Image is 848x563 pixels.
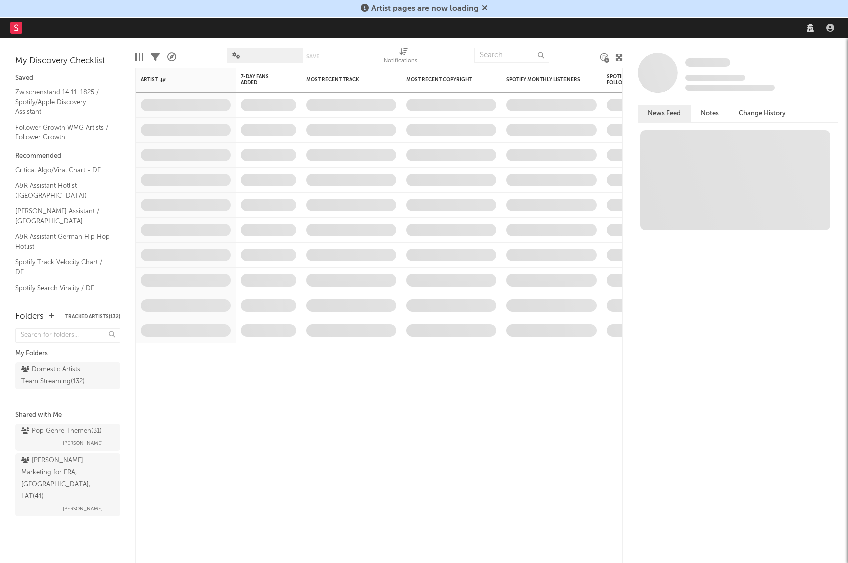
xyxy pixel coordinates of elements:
[15,409,120,421] div: Shared with Me
[482,5,488,13] span: Dismiss
[474,48,549,63] input: Search...
[63,437,103,449] span: [PERSON_NAME]
[506,77,582,83] div: Spotify Monthly Listeners
[167,43,176,72] div: A&R Pipeline
[15,165,110,176] a: Critical Algo/Viral Chart - DE
[15,180,110,201] a: A&R Assistant Hotlist ([GEOGRAPHIC_DATA])
[21,364,92,388] div: Domestic Artists Team Streaming ( 132 )
[15,348,120,360] div: My Folders
[384,55,424,67] div: Notifications (Artist)
[15,362,120,389] a: Domestic Artists Team Streaming(132)
[15,122,110,143] a: Follower Growth WMG Artists / Follower Growth
[384,43,424,72] div: Notifications (Artist)
[685,85,775,91] span: 0 fans last week
[15,231,110,252] a: A&R Assistant German Hip Hop Hotlist
[685,58,730,68] a: Some Artist
[691,105,729,122] button: Notes
[306,54,319,59] button: Save
[306,77,381,83] div: Most Recent Track
[15,87,110,117] a: Zwischenstand 14.11. 1825 / Spotify/Apple Discovery Assistant
[15,206,110,226] a: [PERSON_NAME] Assistant / [GEOGRAPHIC_DATA]
[406,77,481,83] div: Most Recent Copyright
[15,328,120,343] input: Search for folders...
[241,74,281,86] span: 7-Day Fans Added
[15,424,120,451] a: Pop Genre Themen(31)[PERSON_NAME]
[371,5,479,13] span: Artist pages are now loading
[65,314,120,319] button: Tracked Artists(132)
[135,43,143,72] div: Edit Columns
[15,311,44,323] div: Folders
[638,105,691,122] button: News Feed
[63,503,103,515] span: [PERSON_NAME]
[21,455,112,503] div: [PERSON_NAME] Marketing for FRA, [GEOGRAPHIC_DATA], LAT ( 41 )
[151,43,160,72] div: Filters
[729,105,796,122] button: Change History
[15,283,110,294] a: Spotify Search Virality / DE
[685,58,730,67] span: Some Artist
[15,72,120,84] div: Saved
[141,77,216,83] div: Artist
[15,55,120,67] div: My Discovery Checklist
[15,453,120,516] a: [PERSON_NAME] Marketing for FRA, [GEOGRAPHIC_DATA], LAT(41)[PERSON_NAME]
[15,150,120,162] div: Recommended
[685,75,745,81] span: Tracking Since: [DATE]
[607,74,642,86] div: Spotify Followers
[21,425,102,437] div: Pop Genre Themen ( 31 )
[15,257,110,277] a: Spotify Track Velocity Chart / DE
